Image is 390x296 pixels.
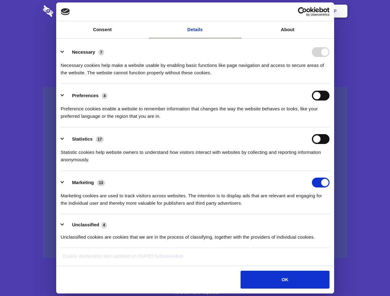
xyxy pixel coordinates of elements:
button: Preferences (4) [61,91,111,101]
div: Statistic cookies help website owners to understand how visitors interact with websites by collec... [61,144,329,163]
div: Marketing cookies are used to track visitors across websites. The intention is to display ads tha... [61,187,329,207]
button: OK [241,271,329,289]
div: Necessary cookies help make a website usable by enabling basic functions like page navigation and... [61,57,329,76]
iframe: Drift Widget Chat Controller [359,265,383,289]
div: Unclassified cookies are cookies that we are in the process of classifying, together with the pro... [61,229,329,241]
label: Necessary [72,49,95,55]
span: 4 [102,93,107,99]
a: Details [149,21,241,38]
span: 17 [96,136,104,142]
img: logo [61,8,70,15]
h1: Eliminate Slack Data Loss. [43,28,347,50]
img: logo-wordmark-white-trans-d4663122ce5f474addd5e946df7df03e33cb6a1c49d2221995e7729f52c070b2.svg [43,5,96,17]
a: About [241,21,334,38]
label: Statistics [72,136,93,142]
span: 7 [98,49,104,55]
a: Consent [56,21,149,38]
button: Necessary (7) [61,47,108,57]
span: 13 [97,180,105,186]
button: Marketing (13) [61,178,109,187]
a: Usercentrics Cookiebot - opens in a new window [275,7,329,16]
span: 4 [101,222,107,228]
a: Wistia video thumbnail [43,87,347,258]
a: Cookiebot [160,253,183,259]
button: Statistics (17) [61,134,108,144]
a: Pricing [181,2,208,21]
label: Marketing [72,180,94,185]
div: Cookie declaration last updated on [DATE] by [58,253,332,265]
a: Login [280,2,307,21]
button: Unclassified (4) [61,221,111,229]
a: Contact [250,2,279,21]
h4: Auto-redaction of sensitive data, encrypted data sharing and self-destructing private chats. Shar... [43,56,347,76]
label: Preferences [72,93,99,98]
div: Preference cookies enable a website to remember information that changes the way the website beha... [61,101,329,120]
